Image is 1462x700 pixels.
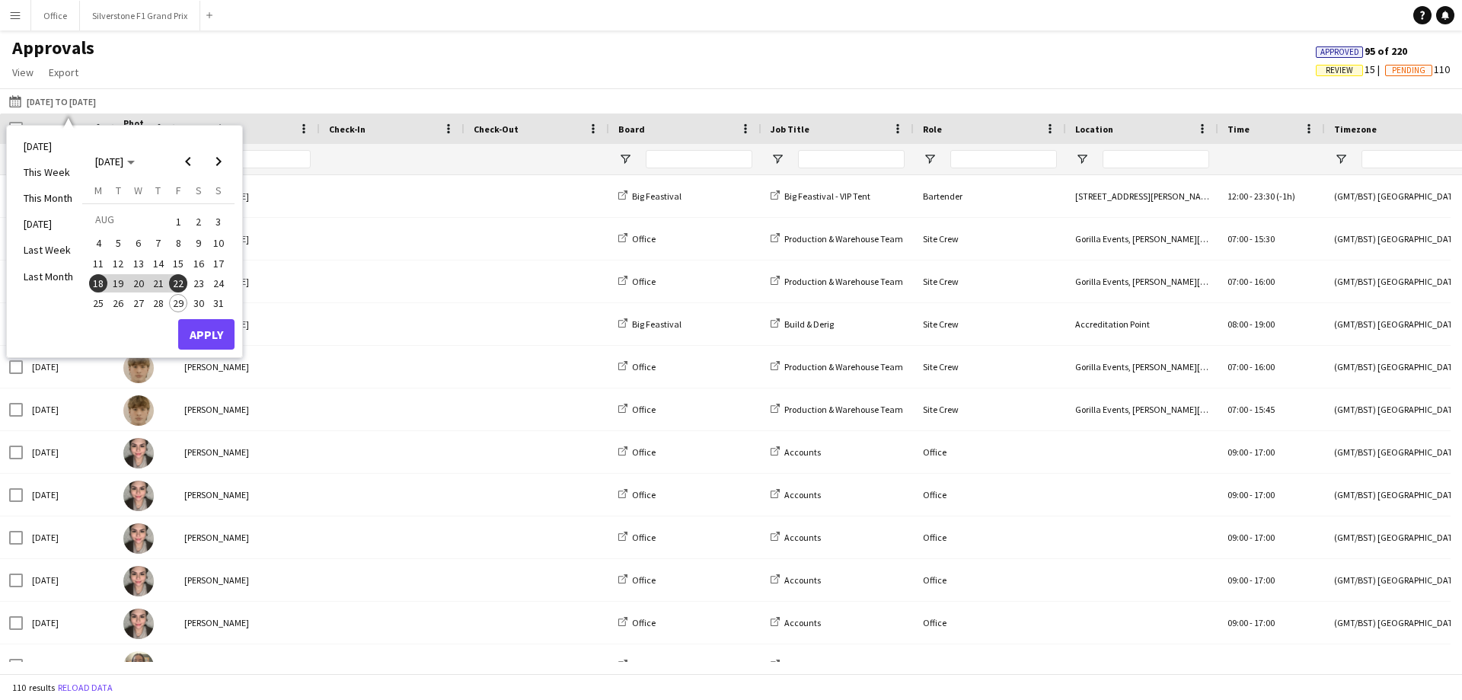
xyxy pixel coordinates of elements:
[784,574,821,586] span: Accounts
[618,532,656,543] a: Office
[169,274,187,292] span: 22
[771,574,821,586] a: Accounts
[923,123,942,135] span: Role
[129,254,148,273] span: 13
[23,431,114,473] div: [DATE]
[175,559,320,601] div: [PERSON_NAME]
[175,431,320,473] div: [PERSON_NAME]
[771,190,870,202] a: Big Feastival - VIP Tent
[148,273,168,293] button: 21-08-2025
[49,66,78,79] span: Export
[149,294,168,312] span: 28
[632,617,656,628] span: Office
[771,152,784,166] button: Open Filter Menu
[148,233,168,253] button: 07-08-2025
[175,388,320,430] div: [PERSON_NAME]
[771,660,870,671] a: Big Feastival - VIP Tent
[23,559,114,601] div: [DATE]
[771,276,903,287] a: Production & Warehouse Team
[123,395,154,426] img: Aidan Demery
[1075,123,1113,135] span: Location
[632,318,682,330] span: Big Feastival
[914,431,1066,473] div: Office
[1326,66,1353,75] span: Review
[1254,574,1275,586] span: 17:00
[1066,303,1218,345] div: Accreditation Point
[209,273,228,293] button: 24-08-2025
[1227,318,1248,330] span: 08:00
[784,361,903,372] span: Production & Warehouse Team
[914,602,1066,644] div: Office
[771,489,821,500] a: Accounts
[123,609,154,639] img: Amela Subasic
[914,559,1066,601] div: Office
[80,1,200,30] button: Silverstone F1 Grand Prix
[209,294,228,312] span: 31
[123,438,154,468] img: Amela Subasic
[1066,175,1218,217] div: [STREET_ADDRESS][PERSON_NAME]
[618,446,656,458] a: Office
[914,474,1066,516] div: Office
[209,235,228,253] span: 10
[618,190,682,202] a: Big Feastival
[209,209,228,233] button: 03-08-2025
[123,117,148,140] span: Photo
[618,276,656,287] a: Office
[23,644,114,686] div: [DATE]
[914,218,1066,260] div: Site Crew
[89,274,107,292] span: 18
[1075,152,1089,166] button: Open Filter Menu
[173,146,203,177] button: Previous month
[88,254,108,273] button: 11-08-2025
[1250,532,1253,543] span: -
[1316,44,1407,58] span: 95 of 220
[1392,66,1425,75] span: Pending
[1227,446,1248,458] span: 09:00
[188,209,208,233] button: 02-08-2025
[618,489,656,500] a: Office
[14,159,82,185] li: This Week
[203,146,234,177] button: Next month
[188,273,208,293] button: 23-08-2025
[1250,489,1253,500] span: -
[784,233,903,245] span: Production & Warehouse Team
[618,318,682,330] a: Big Feastival
[14,237,82,263] li: Last Week
[1250,233,1253,245] span: -
[1316,62,1385,76] span: 15
[190,235,208,253] span: 9
[209,254,228,273] button: 17-08-2025
[169,294,187,312] span: 29
[14,211,82,237] li: [DATE]
[23,602,114,644] div: [DATE]
[1254,276,1275,287] span: 16:00
[190,254,208,273] span: 16
[129,293,148,313] button: 27-08-2025
[148,293,168,313] button: 28-08-2025
[175,602,320,644] div: [PERSON_NAME]
[1320,47,1359,57] span: Approved
[771,233,903,245] a: Production & Warehouse Team
[1254,318,1275,330] span: 19:00
[618,617,656,628] a: Office
[1227,489,1248,500] span: 09:00
[1066,261,1218,302] div: Gorilla Events, [PERSON_NAME][GEOGRAPHIC_DATA], [GEOGRAPHIC_DATA], [GEOGRAPHIC_DATA]
[632,574,656,586] span: Office
[175,644,320,686] div: [PERSON_NAME]
[771,446,821,458] a: Accounts
[155,184,161,197] span: T
[43,62,85,82] a: Export
[169,235,187,253] span: 8
[23,346,114,388] div: [DATE]
[88,209,168,233] td: AUG
[1227,276,1248,287] span: 07:00
[329,123,365,135] span: Check-In
[94,184,102,197] span: M
[618,233,656,245] a: Office
[914,388,1066,430] div: Site Crew
[632,660,682,671] span: Big Feastival
[88,293,108,313] button: 25-08-2025
[1254,617,1275,628] span: 17:00
[23,516,114,558] div: [DATE]
[149,254,168,273] span: 14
